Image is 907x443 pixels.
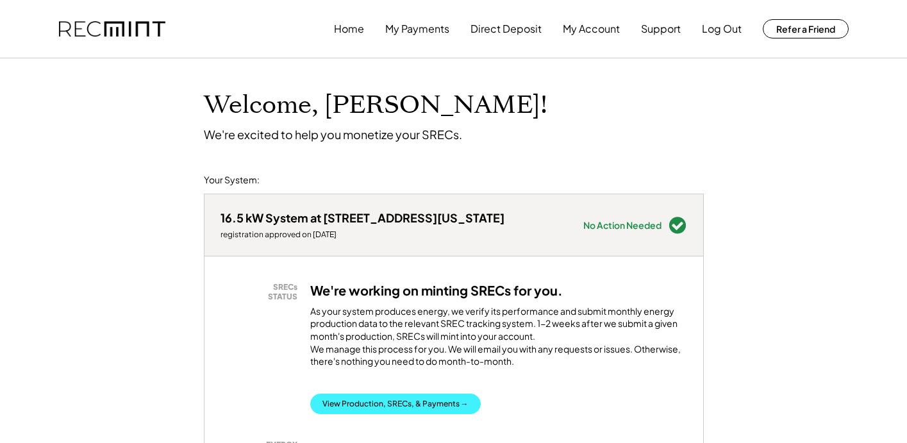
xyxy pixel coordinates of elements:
[310,394,481,414] button: View Production, SRECs, & Payments →
[204,174,260,187] div: Your System:
[763,19,849,38] button: Refer a Friend
[470,16,542,42] button: Direct Deposit
[702,16,742,42] button: Log Out
[227,282,297,302] div: SRECs STATUS
[310,282,563,299] h3: We're working on minting SRECs for you.
[641,16,681,42] button: Support
[385,16,449,42] button: My Payments
[583,221,662,230] div: No Action Needed
[221,230,504,240] div: registration approved on [DATE]
[310,305,687,374] div: As your system produces energy, we verify its performance and submit monthly energy production da...
[334,16,364,42] button: Home
[204,127,462,142] div: We're excited to help you monetize your SRECs.
[563,16,620,42] button: My Account
[204,90,547,121] h1: Welcome, [PERSON_NAME]!
[59,21,165,37] img: recmint-logotype%403x.png
[221,210,504,225] div: 16.5 kW System at [STREET_ADDRESS][US_STATE]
